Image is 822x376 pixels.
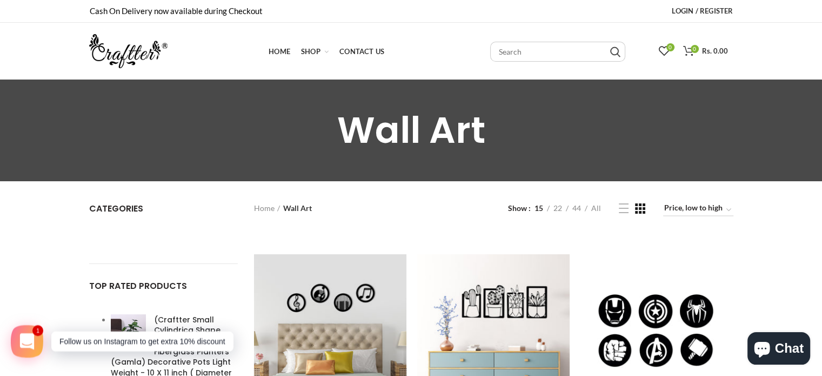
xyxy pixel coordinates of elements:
span: Contact Us [339,47,384,56]
a: Contact Us [334,41,390,62]
a: 15 [531,203,547,214]
input: Search [490,42,625,62]
a: 0 [653,41,675,62]
span: Home [269,47,290,56]
span: Login / Register [672,6,733,15]
span: 22 [553,203,562,213]
a: 0 Rs. 0.00 [678,41,733,62]
a: Shop [296,41,334,62]
span: Wall Art [283,203,312,213]
span: 0 [666,43,674,51]
inbox-online-store-chat: Shopify online store chat [744,332,813,367]
a: Home [263,41,296,62]
span: Rs. 0.00 [702,47,728,55]
span: All [591,203,601,213]
span: Wall Art [337,104,485,156]
img: craftter.com [89,34,168,68]
span: 0 [691,45,699,53]
a: Home [254,203,280,214]
span: TOP RATED PRODUCTS [89,280,187,292]
span: 15 [534,203,543,213]
a: All [587,203,605,214]
span: Categories [89,202,143,215]
a: 44 [569,203,585,214]
a: 22 [550,203,566,214]
span: 44 [572,203,581,213]
input: Search [610,47,620,57]
span: Shop [301,47,320,56]
span: Show [508,203,531,214]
